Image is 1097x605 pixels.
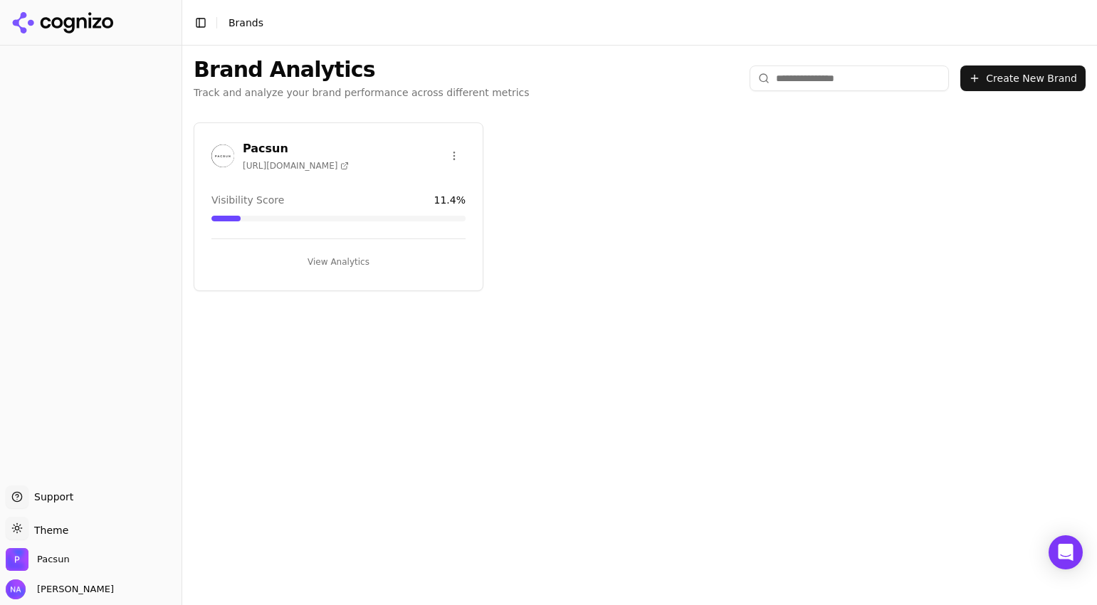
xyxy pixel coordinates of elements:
[211,144,234,167] img: Pacsun
[211,193,284,207] span: Visibility Score
[243,140,349,157] h3: Pacsun
[6,548,70,571] button: Open organization switcher
[1049,535,1083,569] div: Open Intercom Messenger
[37,553,70,566] span: Pacsun
[211,251,466,273] button: View Analytics
[960,65,1086,91] button: Create New Brand
[229,17,263,28] span: Brands
[229,16,263,30] nav: breadcrumb
[28,525,68,536] span: Theme
[28,490,73,504] span: Support
[194,85,530,100] p: Track and analyze your brand performance across different metrics
[194,57,530,83] h1: Brand Analytics
[6,579,26,599] img: Nico Arce
[6,579,114,599] button: Open user button
[243,160,349,172] span: [URL][DOMAIN_NAME]
[31,583,114,596] span: [PERSON_NAME]
[6,548,28,571] img: Pacsun
[434,193,466,207] span: 11.4 %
